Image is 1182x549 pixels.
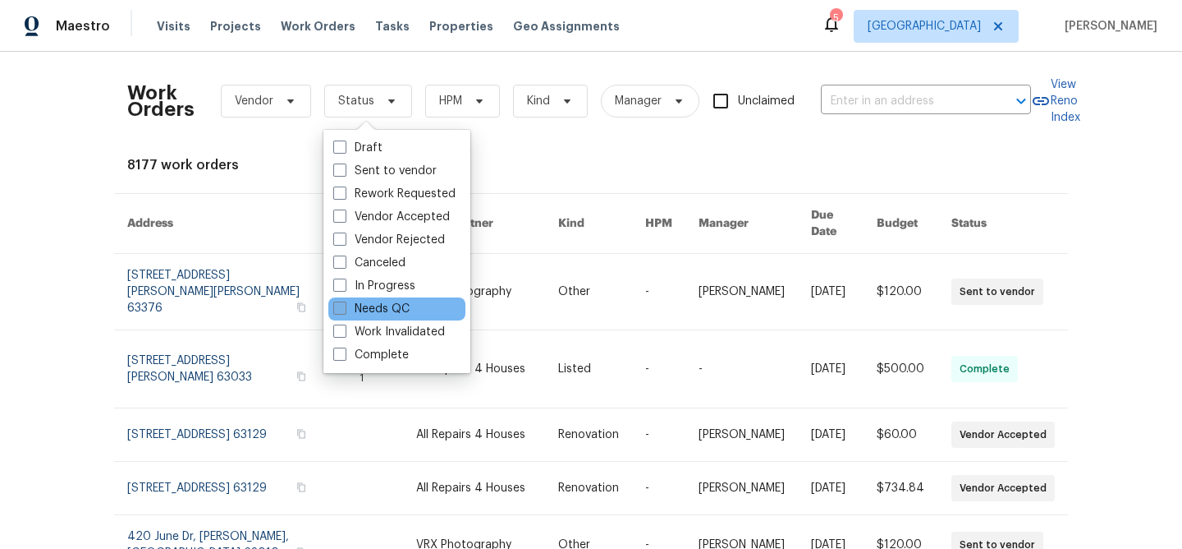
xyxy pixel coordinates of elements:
span: Work Orders [281,18,355,35]
td: All Repairs 4 Houses [403,462,545,515]
span: Tasks [375,21,410,32]
th: Kind [545,194,632,254]
td: [PERSON_NAME] [685,254,798,330]
label: Draft [333,140,383,156]
td: [PERSON_NAME] [685,462,798,515]
th: Address [114,194,322,254]
span: Unclaimed [738,93,795,110]
span: Kind [527,93,550,109]
td: - [632,330,685,408]
span: Geo Assignments [513,18,620,35]
div: 8177 work orders [127,157,1055,173]
label: Rework Requested [333,186,456,202]
span: Vendor [235,93,273,109]
span: HPM [439,93,462,109]
label: Needs QC [333,301,410,317]
span: Properties [429,18,493,35]
label: In Progress [333,278,415,294]
span: Maestro [56,18,110,35]
th: Trade Partner [403,194,545,254]
th: Messages [322,194,403,254]
span: Visits [157,18,190,35]
input: Enter in an address [821,89,985,114]
h2: Work Orders [127,85,195,118]
td: Other [545,254,632,330]
label: Vendor Rejected [333,232,445,248]
button: Copy Address [294,300,309,315]
label: Sent to vendor [333,163,437,179]
label: Work Invalidated [333,324,445,340]
td: - [632,462,685,515]
td: Renovation [545,462,632,515]
span: [GEOGRAPHIC_DATA] [868,18,981,35]
td: Renovation [545,408,632,462]
span: Projects [210,18,261,35]
td: VRX Photography [403,254,545,330]
th: Manager [685,194,798,254]
th: Due Date [798,194,864,254]
label: Vendor Accepted [333,209,450,225]
td: Listed [545,330,632,408]
span: [PERSON_NAME] [1058,18,1157,35]
button: Open [1010,90,1033,113]
td: - [632,408,685,462]
span: Manager [615,93,662,109]
td: - [632,254,685,330]
span: Status [338,93,374,109]
td: All Repairs 4 Houses [403,330,545,408]
button: Copy Address [294,427,309,441]
th: Status [938,194,1068,254]
a: View Reno Index [1031,76,1080,126]
div: 5 [830,10,841,26]
button: Copy Address [294,369,309,384]
label: Complete [333,347,409,363]
td: All Repairs 4 Houses [403,408,545,462]
th: HPM [632,194,685,254]
th: Budget [864,194,938,254]
td: [PERSON_NAME] [685,408,798,462]
button: Copy Address [294,480,309,495]
td: - [685,330,798,408]
label: Canceled [333,255,405,271]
